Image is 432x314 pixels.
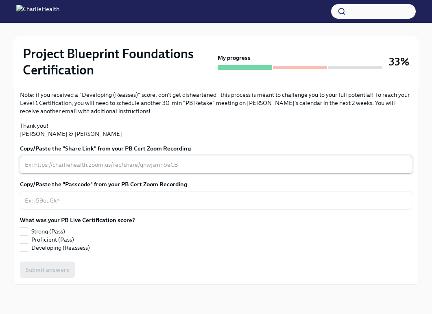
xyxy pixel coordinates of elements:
[16,5,59,18] img: CharlieHealth
[20,91,412,115] p: Note: if you received a "Developing (Reasses)" score, don't get disheartened--this process is mea...
[31,227,65,235] span: Strong (Pass)
[23,46,214,78] h2: Project Blueprint Foundations Certification
[31,244,90,252] span: Developing (Reassess)
[31,235,74,244] span: Proficient (Pass)
[218,54,251,62] strong: My progress
[20,216,135,224] label: What was your PB Live Certification score?
[20,180,412,188] label: Copy/Paste the "Passcode" from your PB Cert Zoom Recording
[389,55,409,69] h3: 33%
[20,144,412,153] label: Copy/Paste the "Share Link" from your PB Cert Zoom Recording
[20,122,412,138] p: Thank you! [PERSON_NAME] & [PERSON_NAME]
